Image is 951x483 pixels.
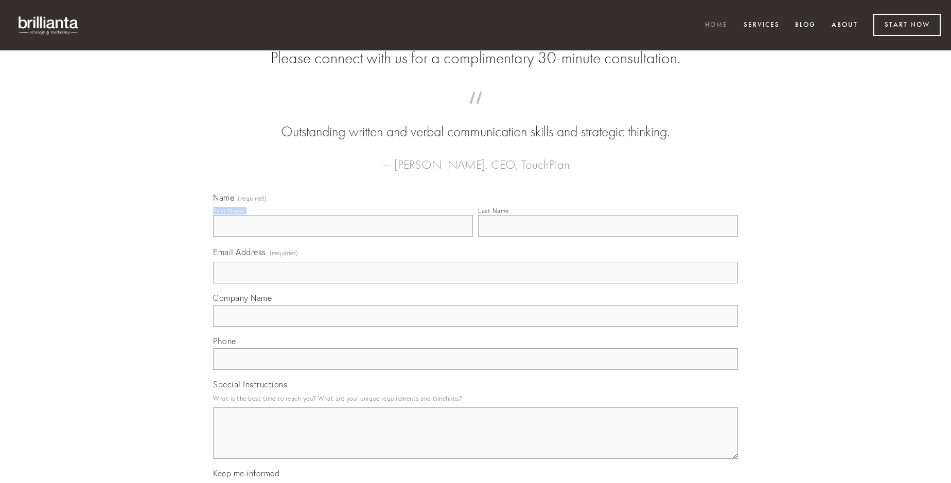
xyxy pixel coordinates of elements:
[238,195,267,202] span: (required)
[213,391,738,405] p: What is the best time to reach you? What are your unique requirements and timelines?
[213,48,738,68] h2: Please connect with us for a complimentary 30-minute consultation.
[873,14,941,36] a: Start Now
[698,17,734,34] a: Home
[270,246,298,260] span: (required)
[213,192,234,203] span: Name
[230,102,721,142] blockquote: Outstanding written and verbal communication skills and strategic thinking.
[213,379,287,389] span: Special Instructions
[478,207,509,214] div: Last Name
[213,468,279,478] span: Keep me informed
[213,207,244,214] div: First Name
[10,10,87,40] img: brillianta - research, strategy, marketing
[213,336,236,346] span: Phone
[825,17,865,34] a: About
[230,142,721,175] figcaption: — [PERSON_NAME], CEO, TouchPlan
[230,102,721,122] span: “
[213,293,272,303] span: Company Name
[788,17,822,34] a: Blog
[213,247,266,257] span: Email Address
[737,17,786,34] a: Services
